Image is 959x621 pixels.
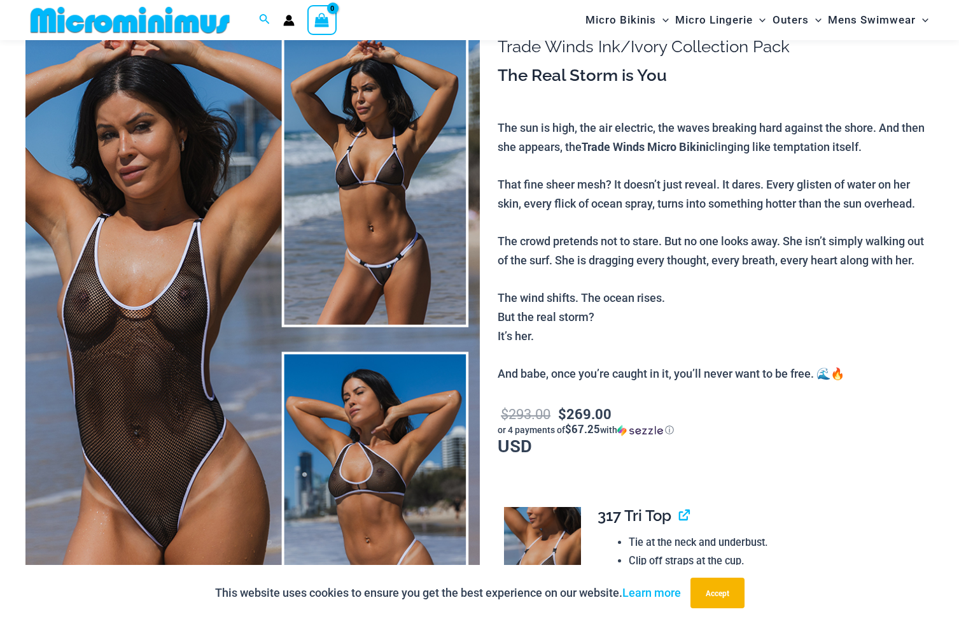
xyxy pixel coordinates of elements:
nav: Site Navigation [580,2,934,38]
a: OutersMenu ToggleMenu Toggle [769,4,825,36]
li: Tie at the neck and underbust. [629,533,923,552]
img: MM SHOP LOGO FLAT [25,6,235,34]
span: Mens Swimwear [828,4,916,36]
h1: Trade Winds Ink/Ivory Collection Pack [498,37,934,57]
span: Menu Toggle [753,4,766,36]
a: Account icon link [283,15,295,26]
p: This website uses cookies to ensure you get the best experience on our website. [215,583,681,603]
span: Menu Toggle [656,4,669,36]
div: or 4 payments of with [498,424,934,436]
p: The sun is high, the air electric, the waves breaking hard against the shore. And then she appear... [498,118,934,383]
span: $67.25 [565,422,600,436]
a: Learn more [622,586,681,599]
a: View Shopping Cart, empty [307,5,337,34]
b: Trade Winds Micro Bikini [582,139,709,154]
a: Mens SwimwearMenu ToggleMenu Toggle [825,4,932,36]
span: Micro Bikinis [585,4,656,36]
h3: The Real Storm is You [498,65,934,87]
bdi: 269.00 [558,404,612,423]
span: 317 Tri Top [598,506,671,525]
span: Menu Toggle [809,4,822,36]
a: Micro BikinisMenu ToggleMenu Toggle [582,4,672,36]
a: Search icon link [259,12,270,28]
a: Micro LingerieMenu ToggleMenu Toggle [672,4,769,36]
bdi: 293.00 [501,404,550,423]
img: Sezzle [617,425,663,436]
span: Menu Toggle [916,4,928,36]
button: Accept [690,578,745,608]
div: or 4 payments of$67.25withSezzle Click to learn more about Sezzle [498,424,934,436]
span: Micro Lingerie [675,4,753,36]
span: Outers [773,4,809,36]
span: $ [501,404,508,423]
li: Clip off straps at the cup. [629,552,923,571]
p: USD [498,403,934,455]
span: $ [558,404,566,423]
